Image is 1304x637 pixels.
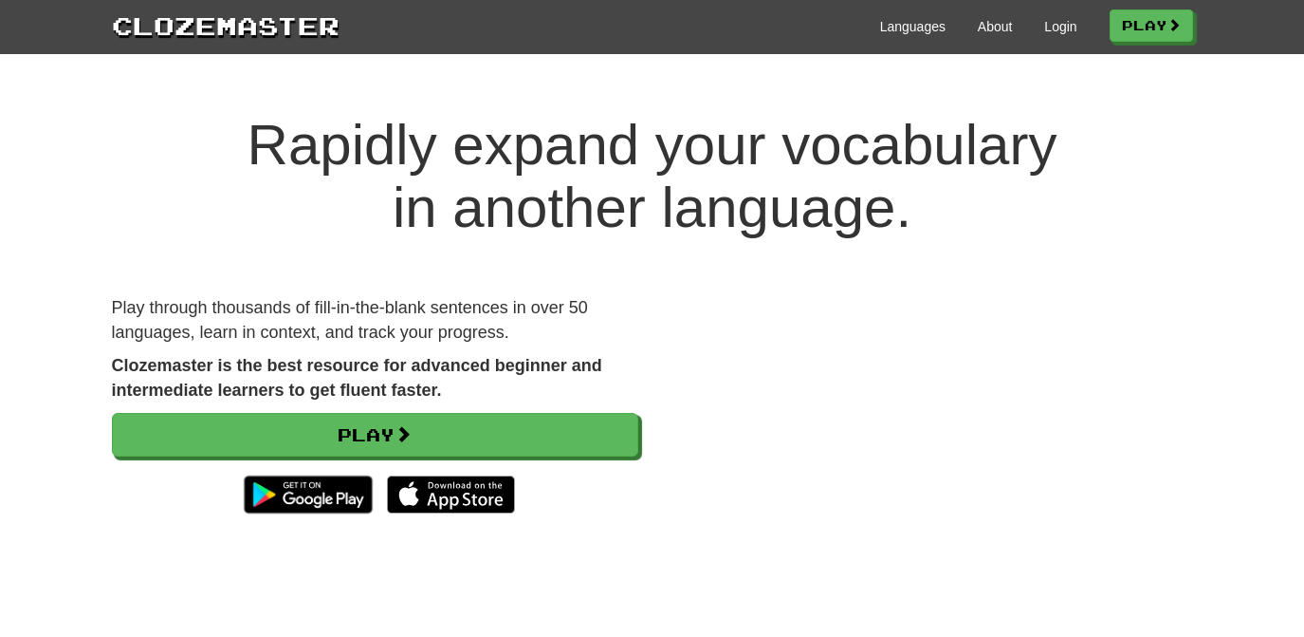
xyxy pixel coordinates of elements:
[112,8,340,43] a: Clozemaster
[1110,9,1193,42] a: Play
[112,413,638,457] a: Play
[978,17,1013,36] a: About
[112,356,602,400] strong: Clozemaster is the best resource for advanced beginner and intermediate learners to get fluent fa...
[1044,17,1076,36] a: Login
[880,17,946,36] a: Languages
[112,296,638,345] p: Play through thousands of fill-in-the-blank sentences in over 50 languages, learn in context, and...
[387,476,515,514] img: Download_on_the_App_Store_Badge_US-UK_135x40-25178aeef6eb6b83b96f5f2d004eda3bffbb37122de64afbaef7...
[234,466,381,523] img: Get it on Google Play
